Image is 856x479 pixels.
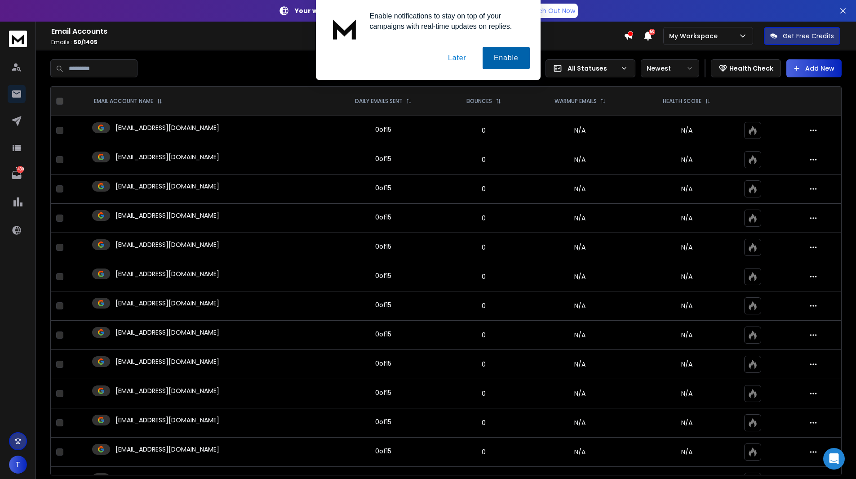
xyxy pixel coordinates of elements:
[115,182,219,191] p: [EMAIL_ADDRESS][DOMAIN_NAME]
[640,155,733,164] p: N/A
[375,300,391,309] div: 0 of 15
[375,447,391,456] div: 0 of 15
[94,98,162,105] div: EMAIL ACCOUNT NAME
[9,456,27,474] button: T
[525,350,635,379] td: N/A
[448,155,520,164] p: 0
[115,328,219,337] p: [EMAIL_ADDRESS][DOMAIN_NAME]
[448,448,520,457] p: 0
[640,272,733,281] p: N/A
[640,184,733,193] p: N/A
[640,360,733,369] p: N/A
[448,126,520,135] p: 0
[640,389,733,398] p: N/A
[448,243,520,252] p: 0
[640,448,733,457] p: N/A
[448,301,520,310] p: 0
[640,301,733,310] p: N/A
[363,11,530,31] div: Enable notifications to stay on top of your campaigns with real-time updates on replies.
[375,213,391,222] div: 0 of 15
[525,233,635,262] td: N/A
[437,47,477,69] button: Later
[8,166,26,184] a: 1430
[327,11,363,47] img: notification icon
[448,389,520,398] p: 0
[355,98,403,105] p: DAILY EMAILS SENT
[640,331,733,340] p: N/A
[375,359,391,368] div: 0 of 15
[375,330,391,339] div: 0 of 15
[525,116,635,145] td: N/A
[448,272,520,281] p: 0
[115,445,219,454] p: [EMAIL_ADDRESS][DOMAIN_NAME]
[466,98,492,105] p: BOUNCES
[525,145,635,175] td: N/A
[448,418,520,427] p: 0
[115,416,219,425] p: [EMAIL_ADDRESS][DOMAIN_NAME]
[115,240,219,249] p: [EMAIL_ADDRESS][DOMAIN_NAME]
[640,126,733,135] p: N/A
[115,357,219,366] p: [EMAIL_ADDRESS][DOMAIN_NAME]
[554,98,597,105] p: WARMUP EMAILS
[525,204,635,233] td: N/A
[640,243,733,252] p: N/A
[525,291,635,321] td: N/A
[525,438,635,467] td: N/A
[525,321,635,350] td: N/A
[115,123,219,132] p: [EMAIL_ADDRESS][DOMAIN_NAME]
[663,98,701,105] p: HEALTH SCORE
[375,125,391,134] div: 0 of 15
[115,152,219,161] p: [EMAIL_ADDRESS][DOMAIN_NAME]
[525,175,635,204] td: N/A
[375,242,391,251] div: 0 of 15
[448,331,520,340] p: 0
[823,448,845,470] div: Open Intercom Messenger
[375,417,391,426] div: 0 of 15
[375,154,391,163] div: 0 of 15
[17,166,24,173] p: 1430
[525,379,635,408] td: N/A
[525,408,635,438] td: N/A
[448,214,520,223] p: 0
[525,262,635,291] td: N/A
[115,386,219,395] p: [EMAIL_ADDRESS][DOMAIN_NAME]
[375,388,391,397] div: 0 of 15
[115,211,219,220] p: [EMAIL_ADDRESS][DOMAIN_NAME]
[640,214,733,223] p: N/A
[448,184,520,193] p: 0
[448,360,520,369] p: 0
[483,47,530,69] button: Enable
[375,184,391,192] div: 0 of 15
[115,299,219,308] p: [EMAIL_ADDRESS][DOMAIN_NAME]
[640,418,733,427] p: N/A
[115,269,219,278] p: [EMAIL_ADDRESS][DOMAIN_NAME]
[375,271,391,280] div: 0 of 15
